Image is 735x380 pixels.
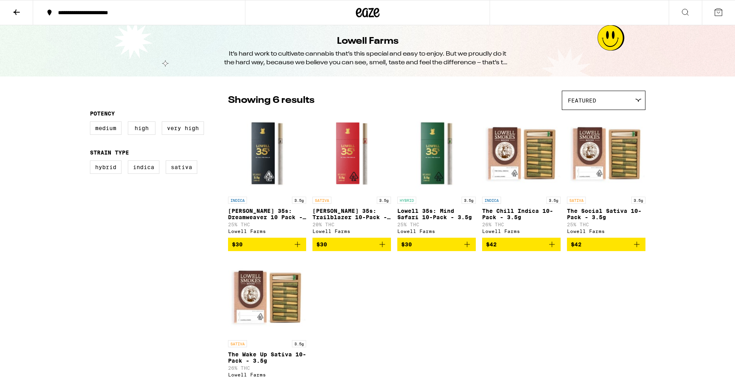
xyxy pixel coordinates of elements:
[228,94,314,107] p: Showing 6 results
[462,197,476,204] p: 3.5g
[567,222,645,227] p: 25% THC
[316,241,327,248] span: $30
[482,238,561,251] button: Add to bag
[292,197,306,204] p: 3.5g
[128,121,155,135] label: High
[162,121,204,135] label: Very High
[397,238,476,251] button: Add to bag
[482,222,561,227] p: 26% THC
[482,208,561,220] p: The Chill Indica 10-Pack - 3.5g
[228,222,307,227] p: 25% THC
[228,238,307,251] button: Add to bag
[228,229,307,234] div: Lowell Farms
[567,114,645,193] img: Lowell Farms - The Social Sativa 10-Pack - 3.5g
[397,114,476,193] img: Lowell Farms - Lowell 35s: Mind Safari 10-Pack - 3.5g
[546,197,561,204] p: 3.5g
[567,208,645,220] p: The Social Sativa 10-Pack - 3.5g
[228,372,307,377] div: Lowell Farms
[312,114,391,238] a: Open page for Lowell 35s: Trailblazer 10-Pack - 3.5g from Lowell Farms
[631,197,645,204] p: 3.5g
[228,365,307,371] p: 26% THC
[568,97,596,104] span: Featured
[166,160,197,174] label: Sativa
[482,197,501,204] p: INDICA
[397,229,476,234] div: Lowell Farms
[377,197,391,204] p: 3.5g
[90,160,122,174] label: Hybrid
[90,149,129,156] legend: Strain Type
[397,197,416,204] p: HYBRID
[567,229,645,234] div: Lowell Farms
[397,114,476,238] a: Open page for Lowell 35s: Mind Safari 10-Pack - 3.5g from Lowell Farms
[312,222,391,227] p: 20% THC
[567,114,645,238] a: Open page for The Social Sativa 10-Pack - 3.5g from Lowell Farms
[567,238,645,251] button: Add to bag
[128,160,159,174] label: Indica
[90,121,122,135] label: Medium
[486,241,497,248] span: $42
[567,197,586,204] p: SATIVA
[401,241,412,248] span: $30
[292,340,306,347] p: 3.5g
[228,351,307,364] p: The Wake Up Sativa 10-Pack - 3.5g
[228,114,307,193] img: Lowell Farms - Lowell 35s: Dreamweaver 10 Pack - 3.5g
[228,340,247,347] p: SATIVA
[312,114,391,193] img: Lowell Farms - Lowell 35s: Trailblazer 10-Pack - 3.5g
[482,114,561,193] img: Lowell Farms - The Chill Indica 10-Pack - 3.5g
[312,238,391,251] button: Add to bag
[571,241,582,248] span: $42
[90,110,115,117] legend: Potency
[228,208,307,220] p: [PERSON_NAME] 35s: Dreamweaver 10 Pack - 3.5g
[397,208,476,220] p: Lowell 35s: Mind Safari 10-Pack - 3.5g
[312,229,391,234] div: Lowell Farms
[482,229,561,234] div: Lowell Farms
[337,35,398,48] h1: Lowell Farms
[224,50,511,67] div: It’s hard work to cultivate cannabis that’s this special and easy to enjoy. But we proudly do it ...
[482,114,561,238] a: Open page for The Chill Indica 10-Pack - 3.5g from Lowell Farms
[312,208,391,220] p: [PERSON_NAME] 35s: Trailblazer 10-Pack - 3.5g
[312,197,331,204] p: SATIVA
[232,241,243,248] span: $30
[397,222,476,227] p: 25% THC
[228,257,307,336] img: Lowell Farms - The Wake Up Sativa 10-Pack - 3.5g
[228,197,247,204] p: INDICA
[228,114,307,238] a: Open page for Lowell 35s: Dreamweaver 10 Pack - 3.5g from Lowell Farms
